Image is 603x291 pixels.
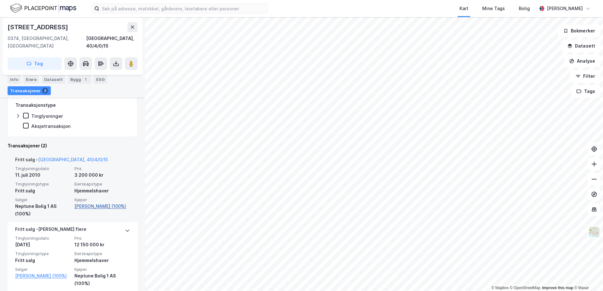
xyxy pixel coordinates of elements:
[42,75,65,84] div: Datasett
[74,197,130,203] span: Kjøper
[74,272,130,287] div: Neptune Bolig 1 AS (100%)
[460,5,468,12] div: Kart
[15,272,71,280] a: [PERSON_NAME] (100%)
[571,261,603,291] iframe: Chat Widget
[15,225,86,236] div: Fritt salg - [PERSON_NAME] flere
[15,101,56,109] div: Transaksjonstype
[23,75,39,84] div: Eiere
[8,86,51,95] div: Transaksjoner
[519,5,530,12] div: Bolig
[510,286,541,290] a: OpenStreetMap
[15,156,108,166] div: Fritt salg -
[15,187,71,195] div: Fritt salg
[8,142,138,150] div: Transaksjoner (2)
[15,197,71,203] span: Selger
[15,267,71,272] span: Selger
[74,241,130,248] div: 12 150 000 kr
[15,181,71,187] span: Tinglysningstype
[588,226,600,238] img: Z
[564,55,600,67] button: Analyse
[8,35,86,50] div: 0374, [GEOGRAPHIC_DATA], [GEOGRAPHIC_DATA]
[8,22,69,32] div: [STREET_ADDRESS]
[571,261,603,291] div: Kontrollprogram for chat
[571,85,600,98] button: Tags
[74,267,130,272] span: Kjøper
[15,257,71,264] div: Fritt salg
[74,171,130,179] div: 3 200 000 kr
[15,236,71,241] span: Tinglysningsdato
[547,5,583,12] div: [PERSON_NAME]
[74,166,130,171] span: Pris
[542,286,573,290] a: Improve this map
[68,75,91,84] div: Bygg
[31,123,71,129] div: Aksjetransaksjon
[570,70,600,83] button: Filter
[491,286,509,290] a: Mapbox
[74,236,130,241] span: Pris
[8,75,21,84] div: Info
[15,166,71,171] span: Tinglysningsdato
[86,35,138,50] div: [GEOGRAPHIC_DATA], 40/4/0/15
[15,203,71,218] div: Neptune Bolig 1 AS (100%)
[562,40,600,52] button: Datasett
[15,251,71,256] span: Tinglysningstype
[99,4,268,13] input: Søk på adresse, matrikkel, gårdeiere, leietakere eller personer
[74,203,130,210] a: [PERSON_NAME] (100%)
[42,88,48,94] div: 2
[10,3,76,14] img: logo.f888ab2527a4732fd821a326f86c7f29.svg
[31,113,63,119] div: Tinglysninger
[74,257,130,264] div: Hjemmelshaver
[74,251,130,256] span: Eierskapstype
[74,181,130,187] span: Eierskapstype
[38,157,108,162] a: [GEOGRAPHIC_DATA], 40/4/0/15
[82,76,89,83] div: 1
[482,5,505,12] div: Mine Tags
[74,187,130,195] div: Hjemmelshaver
[15,171,71,179] div: 11. juli 2010
[94,75,107,84] div: ESG
[8,57,62,70] button: Tag
[558,25,600,37] button: Bokmerker
[15,241,71,248] div: [DATE]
